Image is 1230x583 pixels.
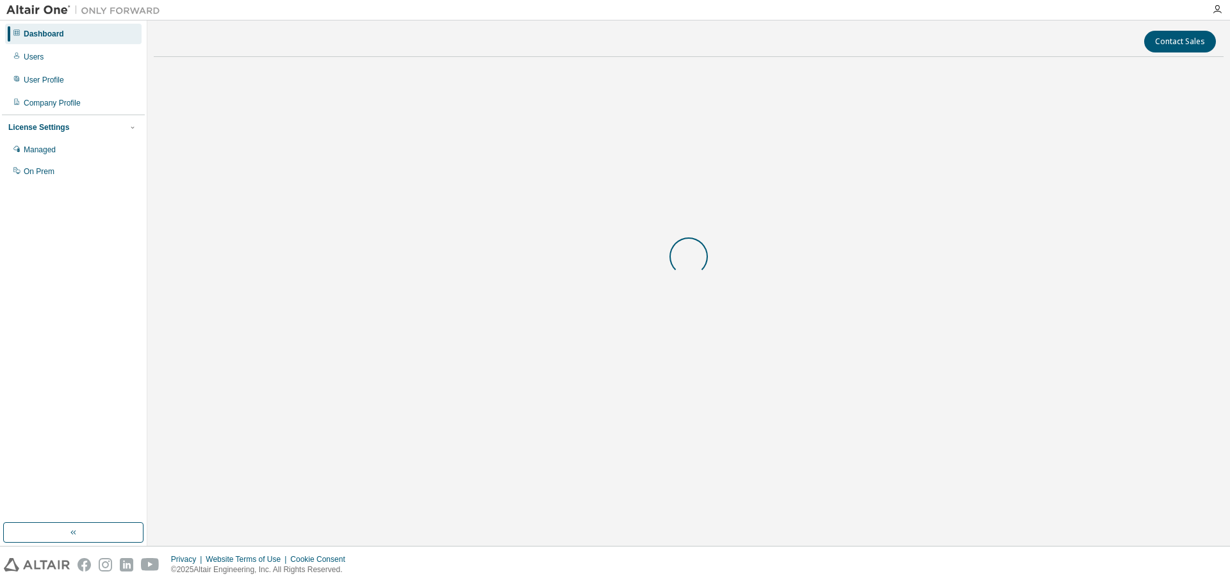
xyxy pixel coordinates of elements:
div: Users [24,52,44,62]
div: Privacy [171,554,206,564]
div: Managed [24,145,56,155]
img: youtube.svg [141,558,160,571]
img: Altair One [6,4,167,17]
div: Dashboard [24,29,64,39]
div: Company Profile [24,98,81,108]
div: User Profile [24,75,64,85]
img: facebook.svg [78,558,91,571]
div: Cookie Consent [290,554,352,564]
p: © 2025 Altair Engineering, Inc. All Rights Reserved. [171,564,353,575]
img: altair_logo.svg [4,558,70,571]
div: Website Terms of Use [206,554,290,564]
button: Contact Sales [1144,31,1216,52]
img: instagram.svg [99,558,112,571]
div: License Settings [8,122,69,132]
div: On Prem [24,166,54,177]
img: linkedin.svg [120,558,133,571]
